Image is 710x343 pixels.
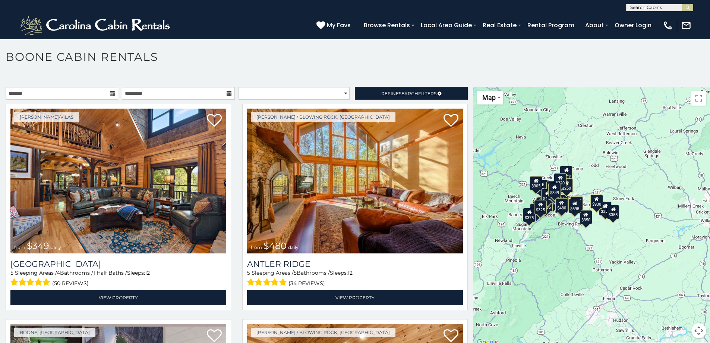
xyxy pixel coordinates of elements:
div: $250 [561,178,573,193]
a: Local Area Guide [417,19,476,32]
a: Real Estate [479,19,520,32]
span: 5 [294,269,297,276]
div: $349 [548,183,561,197]
a: Diamond Creek Lodge from $349 daily [10,109,226,253]
span: 12 [348,269,353,276]
div: $565 [546,181,559,195]
button: Change map style [477,91,503,105]
a: Antler Ridge from $480 daily [247,109,463,253]
div: $330 [530,203,543,218]
h3: Diamond Creek Lodge [10,259,226,269]
a: [PERSON_NAME] / Blowing Rock, [GEOGRAPHIC_DATA] [251,112,395,122]
span: Search [399,91,418,96]
div: $375 [523,208,536,222]
div: Sleeping Areas / Bathrooms / Sleeps: [247,269,463,288]
div: $315 [555,199,568,213]
a: My Favs [316,21,353,30]
div: $305 [530,176,543,190]
div: $695 [569,199,581,213]
div: Sleeping Areas / Bathrooms / Sleeps: [10,269,226,288]
span: 12 [145,269,150,276]
span: (50 reviews) [52,278,89,288]
span: (34 reviews) [288,278,325,288]
button: Map camera controls [691,323,706,338]
div: $380 [570,196,583,210]
img: White-1-2.png [19,14,173,37]
a: [PERSON_NAME]/Vilas [14,112,79,122]
div: $350 [580,210,592,224]
div: $225 [547,194,560,208]
a: Browse Rentals [360,19,414,32]
a: View Property [10,290,226,305]
div: $210 [548,185,561,199]
span: My Favs [327,21,351,30]
span: from [251,244,262,250]
a: [GEOGRAPHIC_DATA] [10,259,226,269]
span: from [14,244,25,250]
img: mail-regular-white.png [681,20,691,31]
a: [PERSON_NAME] / Blowing Rock, [GEOGRAPHIC_DATA] [251,328,395,337]
span: Refine Filters [381,91,436,96]
span: 5 [10,269,13,276]
button: Toggle fullscreen view [691,91,706,106]
img: Antler Ridge [247,109,463,253]
a: Owner Login [611,19,655,32]
div: $395 [556,194,568,209]
div: $930 [590,194,603,208]
span: daily [51,244,61,250]
a: Rental Program [524,19,578,32]
a: Add to favorites [207,113,222,129]
span: 1 Half Baths / [93,269,127,276]
span: 4 [57,269,60,276]
div: $320 [554,173,567,187]
div: $355 [607,205,620,219]
span: $349 [27,240,49,251]
a: RefineSearchFilters [355,87,467,100]
div: $410 [541,189,554,203]
span: 5 [247,269,250,276]
a: Boone, [GEOGRAPHIC_DATA] [14,328,95,337]
a: Antler Ridge [247,259,463,269]
a: About [581,19,608,32]
div: $480 [555,198,568,212]
div: $525 [560,165,573,180]
div: $325 [534,200,547,214]
a: View Property [247,290,463,305]
img: Diamond Creek Lodge [10,109,226,253]
span: daily [288,244,299,250]
img: phone-regular-white.png [663,20,673,31]
span: Map [482,94,496,102]
span: $480 [264,240,287,251]
div: $355 [599,201,612,215]
a: Add to favorites [444,113,458,129]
